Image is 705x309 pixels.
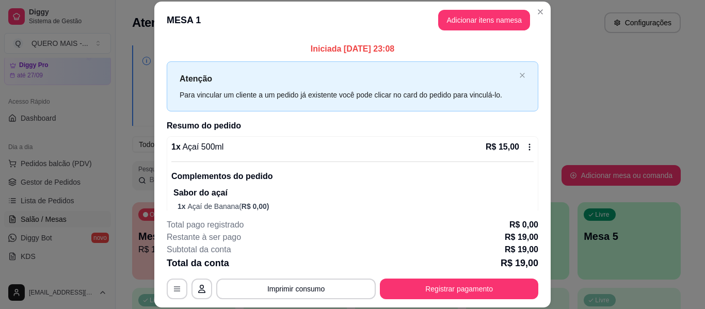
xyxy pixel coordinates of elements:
span: Açaí 500ml [181,142,224,151]
button: close [519,72,525,79]
p: R$ 19,00 [505,231,538,243]
p: Subtotal da conta [167,243,231,256]
button: Close [532,4,549,20]
p: Complementos do pedido [171,170,534,183]
p: R$ 19,00 [505,243,538,256]
p: 1 x [171,141,223,153]
span: 1 x [178,202,187,210]
p: R$ 15,00 [486,141,519,153]
button: Imprimir consumo [216,279,376,299]
header: MESA 1 [154,2,551,39]
span: close [519,72,525,78]
div: Para vincular um cliente a um pedido já existente você pode clicar no card do pedido para vinculá... [180,89,515,101]
button: Registrar pagamento [380,279,538,299]
p: Total pago registrado [167,219,244,231]
p: R$ 19,00 [501,256,538,270]
p: Iniciada [DATE] 23:08 [167,43,538,55]
h2: Resumo do pedido [167,120,538,132]
p: R$ 0,00 [509,219,538,231]
span: R$ 0,00 ) [242,202,269,210]
p: Restante à ser pago [167,231,241,243]
p: Açaí de Banana ( [178,201,534,212]
p: Atenção [180,72,515,85]
button: Adicionar itens namesa [438,10,530,30]
p: Sabor do açaí [173,187,534,199]
p: Total da conta [167,256,229,270]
